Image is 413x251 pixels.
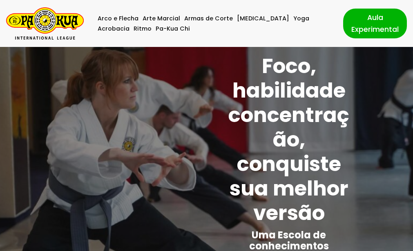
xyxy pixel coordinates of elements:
[98,13,138,24] a: Arco e Flecha
[134,24,152,34] a: Ritmo
[156,24,190,34] a: Pa-Kua Chi
[98,24,129,34] a: Acrobacia
[184,13,233,24] a: Armas de Corte
[96,13,331,34] div: Menu primário
[343,9,407,38] a: Aula Experimental
[143,13,180,24] a: Arte Marcial
[6,7,84,40] a: Pa-Kua Brasil Uma Escola de conhecimentos orientais para toda a família. Foco, habilidade concent...
[237,13,289,24] a: [MEDICAL_DATA]
[228,51,349,227] strong: Foco, habilidade concentração, conquiste sua melhor versão
[293,13,309,24] a: Yoga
